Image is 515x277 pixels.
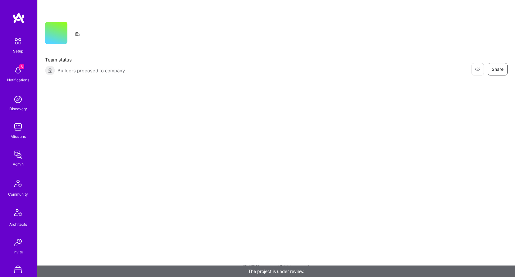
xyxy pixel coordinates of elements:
div: Invite [13,249,23,255]
img: setup [11,35,25,48]
img: bell [12,64,24,77]
img: teamwork [12,121,24,133]
img: admin teamwork [12,148,24,161]
img: discovery [12,93,24,106]
img: Invite [12,236,24,249]
div: The project is under review. [37,266,515,277]
div: Architects [9,221,27,228]
div: Notifications [7,77,29,83]
img: Architects [11,206,25,221]
span: Builders proposed to company [57,67,125,74]
div: Admin [13,161,24,167]
div: Community [8,191,28,198]
img: Community [11,176,25,191]
span: Team status [45,57,125,63]
button: Share [488,63,508,75]
i: icon EyeClosed [475,67,480,72]
div: Setup [13,48,23,54]
img: A Store [12,264,24,276]
div: Discovery [9,106,27,112]
img: Builders proposed to company [45,66,55,75]
img: logo [12,12,25,24]
div: Missions [11,133,26,140]
span: 3 [19,64,24,69]
span: Share [492,66,504,72]
i: icon CompanyGray [75,32,80,37]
